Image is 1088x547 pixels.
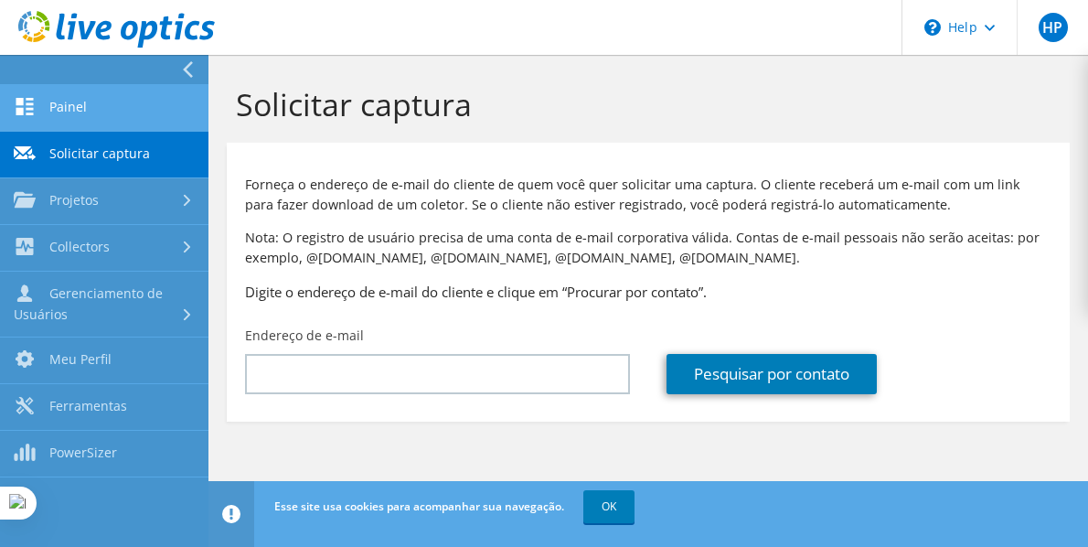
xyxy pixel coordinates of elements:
p: Nota: O registro de usuário precisa de uma conta de e-mail corporativa válida. Contas de e-mail p... [245,228,1051,268]
a: Pesquisar por contato [667,354,877,394]
h3: Digite o endereço de e-mail do cliente e clique em “Procurar por contato”. [245,282,1051,302]
label: Endereço de e-mail [245,327,364,345]
span: Esse site usa cookies para acompanhar sua navegação. [274,499,564,514]
span: HP [1039,13,1068,42]
p: Forneça o endereço de e-mail do cliente de quem você quer solicitar uma captura. O cliente recebe... [245,175,1051,215]
a: OK [583,490,635,523]
svg: \n [924,19,941,36]
h1: Solicitar captura [236,85,1051,123]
